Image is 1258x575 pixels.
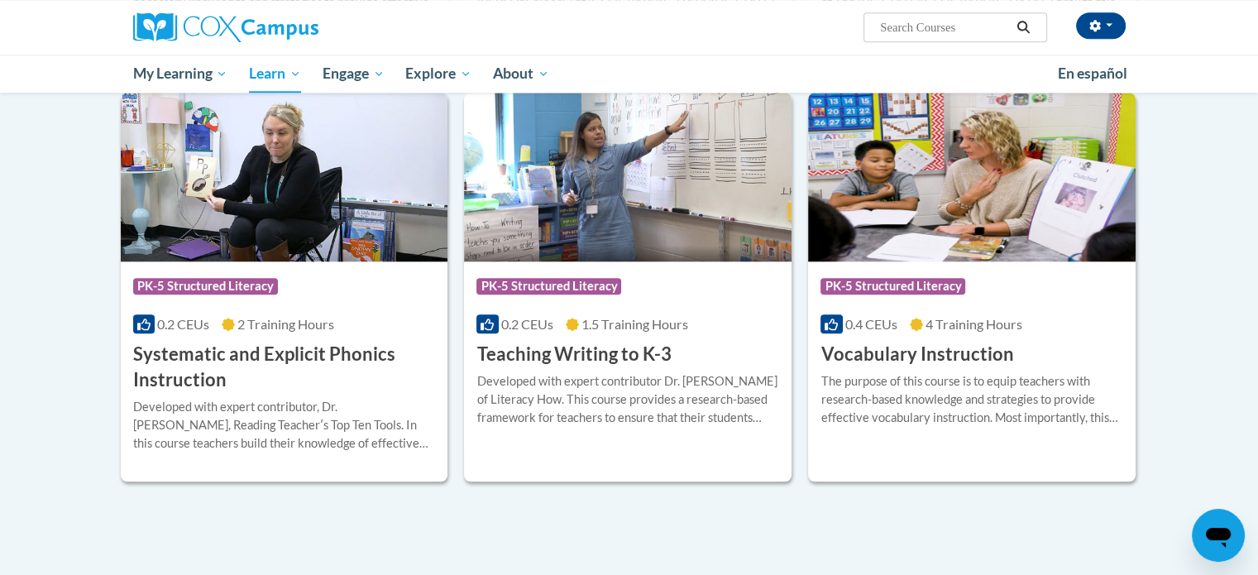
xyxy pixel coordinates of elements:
[820,342,1013,367] h3: Vocabulary Instruction
[122,55,239,93] a: My Learning
[501,316,553,332] span: 0.2 CEUs
[1076,12,1126,39] button: Account Settings
[1047,56,1138,91] a: En español
[476,278,621,295] span: PK-5 Structured Literacy
[1011,17,1036,37] button: Search
[323,64,385,84] span: Engage
[157,316,209,332] span: 0.2 CEUs
[121,93,448,261] img: Course Logo
[476,372,779,427] div: Developed with expert contributor Dr. [PERSON_NAME] of Literacy How. This course provides a resea...
[476,342,671,367] h3: Teaching Writing to K-3
[121,93,448,482] a: Course LogoPK-5 Structured Literacy0.2 CEUs2 Training Hours Systematic and Explicit Phonics Instr...
[395,55,482,93] a: Explore
[108,55,1150,93] div: Main menu
[808,93,1136,482] a: Course LogoPK-5 Structured Literacy0.4 CEUs4 Training Hours Vocabulary InstructionThe purpose of ...
[581,316,688,332] span: 1.5 Training Hours
[1058,65,1127,82] span: En español
[133,342,436,393] h3: Systematic and Explicit Phonics Instruction
[482,55,560,93] a: About
[133,12,318,42] img: Cox Campus
[1192,509,1245,562] iframe: Button to launch messaging window
[132,64,227,84] span: My Learning
[249,64,301,84] span: Learn
[926,316,1022,332] span: 4 Training Hours
[312,55,395,93] a: Engage
[133,12,447,42] a: Cox Campus
[820,372,1123,427] div: The purpose of this course is to equip teachers with research-based knowledge and strategies to p...
[808,93,1136,261] img: Course Logo
[238,55,312,93] a: Learn
[405,64,471,84] span: Explore
[464,93,792,261] img: Course Logo
[845,316,897,332] span: 0.4 CEUs
[493,64,549,84] span: About
[878,17,1011,37] input: Search Courses
[133,278,278,295] span: PK-5 Structured Literacy
[464,93,792,482] a: Course LogoPK-5 Structured Literacy0.2 CEUs1.5 Training Hours Teaching Writing to K-3Developed wi...
[133,398,436,453] div: Developed with expert contributor, Dr. [PERSON_NAME], Reading Teacherʹs Top Ten Tools. In this co...
[820,278,965,295] span: PK-5 Structured Literacy
[237,316,334,332] span: 2 Training Hours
